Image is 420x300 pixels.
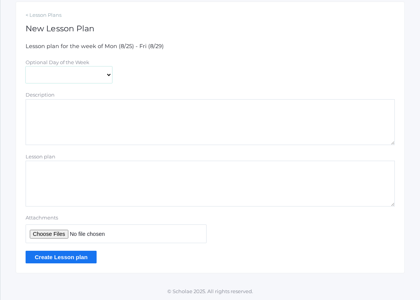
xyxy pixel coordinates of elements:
label: Lesson plan [26,153,55,160]
h1: New Lesson Plan [26,24,395,33]
label: Description [26,92,55,98]
label: Optional Day of the Week [26,59,89,65]
label: Attachments [26,214,207,222]
input: Create Lesson plan [26,251,97,263]
span: Lesson plan for the week of Mon (8/25) - Fri (8/29) [26,43,164,50]
a: < Lesson Plans [26,11,395,19]
p: © Scholae 2025. All rights reserved. [0,288,420,295]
